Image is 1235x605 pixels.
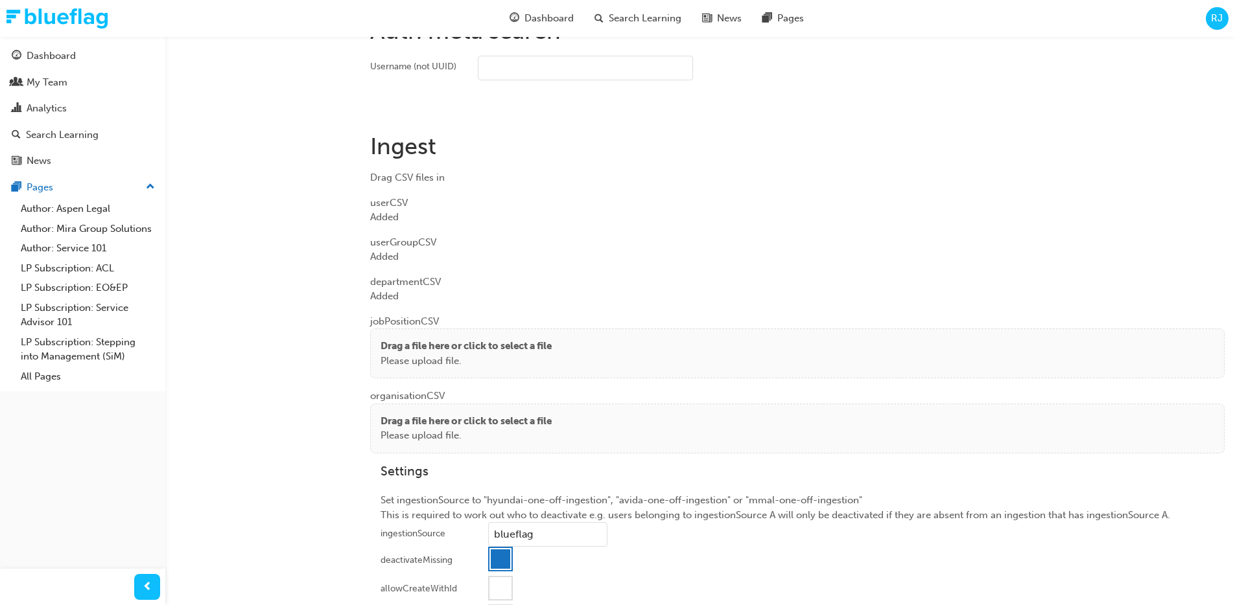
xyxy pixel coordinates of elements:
div: ingestionSource [381,527,445,540]
a: Search Learning [5,123,160,147]
h3: Settings [381,464,1214,479]
div: Dashboard [27,49,76,63]
div: My Team [27,75,67,90]
span: News [717,11,742,26]
div: jobPosition CSV [370,304,1225,379]
span: up-icon [146,179,155,196]
a: All Pages [16,367,160,387]
span: Pages [777,11,804,26]
div: Pages [27,180,53,195]
span: people-icon [12,77,21,89]
span: guage-icon [510,10,519,27]
span: chart-icon [12,103,21,115]
a: Author: Service 101 [16,238,160,258]
div: Analytics [27,101,67,116]
img: Trak [6,8,108,29]
div: Search Learning [26,128,99,143]
a: pages-iconPages [752,5,814,32]
span: pages-icon [762,10,772,27]
span: news-icon [702,10,712,27]
span: RJ [1211,11,1223,26]
a: LP Subscription: Stepping into Management (SiM) [16,332,160,367]
a: LP Subscription: Service Advisor 101 [16,298,160,332]
a: news-iconNews [692,5,752,32]
a: Dashboard [5,44,160,68]
span: prev-icon [143,579,152,595]
div: Added [370,249,1225,264]
div: organisation CSV [370,378,1225,453]
span: Search Learning [609,11,681,26]
a: Author: Mira Group Solutions [16,219,160,239]
button: RJ [1206,7,1229,30]
span: search-icon [594,10,604,27]
button: Pages [5,176,160,200]
a: guage-iconDashboard [499,5,584,32]
div: user CSV [370,185,1225,225]
span: Dashboard [524,11,574,26]
p: Please upload file. [381,354,552,369]
input: Username (not UUID) [478,56,693,80]
a: News [5,149,160,173]
p: Drag a file here or click to select a file [381,339,552,354]
div: Added [370,210,1225,225]
div: Drag a file here or click to select a filePlease upload file. [370,404,1225,453]
div: userGroup CSV [370,225,1225,264]
span: pages-icon [12,182,21,194]
h1: Ingest [370,132,1225,161]
a: LP Subscription: ACL [16,258,160,279]
div: Drag CSV files in [370,170,1225,185]
a: search-iconSearch Learning [584,5,692,32]
div: deactivateMissing [381,554,453,567]
input: ingestionSource [488,522,607,547]
div: Added [370,289,1225,304]
button: DashboardMy TeamAnalyticsSearch LearningNews [5,41,160,176]
a: Analytics [5,97,160,120]
div: department CSV [370,264,1225,304]
div: allowCreateWithId [381,582,457,595]
span: news-icon [12,155,21,167]
div: Drag a file here or click to select a filePlease upload file. [370,328,1225,378]
p: Please upload file. [381,428,552,443]
a: Author: Aspen Legal [16,199,160,219]
span: guage-icon [12,51,21,62]
div: News [27,154,51,168]
a: LP Subscription: EO&EP [16,278,160,298]
div: Username (not UUID) [370,60,456,73]
a: My Team [5,71,160,95]
p: Drag a file here or click to select a file [381,414,552,429]
span: search-icon [12,130,21,141]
